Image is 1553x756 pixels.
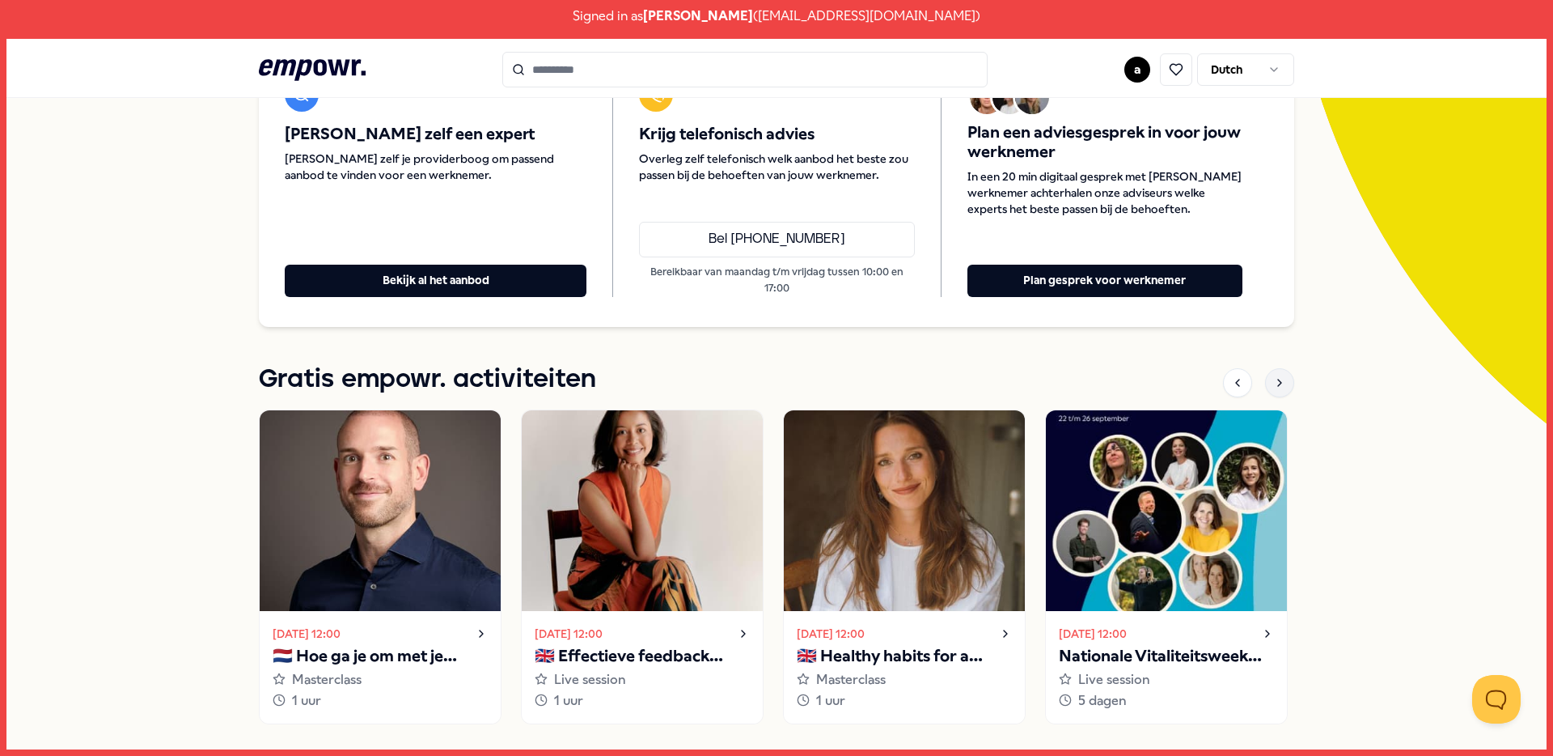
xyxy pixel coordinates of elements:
div: 1 uur [797,690,1012,711]
time: [DATE] 12:00 [535,625,603,643]
span: Krijg telefonisch advies [639,125,914,144]
a: [DATE] 12:00🇳🇱 Hoe ga je om met je innerlijke criticus?Masterclass1 uur [259,410,501,724]
a: [DATE] 12:00🇬🇧 Healthy habits for a stress-free start to the yearMasterclass1 uur [783,410,1026,724]
iframe: Help Scout Beacon - Open [1472,675,1521,724]
div: Masterclass [273,669,488,690]
button: a [1124,57,1150,83]
p: 🇬🇧 Effectieve feedback geven en ontvangen [535,643,750,669]
img: activity image [1046,410,1287,611]
span: [PERSON_NAME] [643,6,753,27]
a: [DATE] 12:00🇬🇧 Effectieve feedback geven en ontvangenLive session1 uur [521,410,764,724]
span: [PERSON_NAME] zelf je providerboog om passend aanbod te vinden voor een werknemer. [285,151,586,183]
p: Bereikbaar van maandag t/m vrijdag tussen 10:00 en 17:00 [639,264,914,297]
div: 1 uur [273,690,488,711]
div: Live session [1059,669,1274,690]
div: 1 uur [535,690,750,711]
img: activity image [260,410,501,611]
div: Masterclass [797,669,1012,690]
span: In een 20 min digitaal gesprek met [PERSON_NAME] werknemer achterhalen onze adviseurs welke exper... [967,168,1242,217]
time: [DATE] 12:00 [273,625,341,643]
time: [DATE] 12:00 [797,625,865,643]
img: activity image [784,410,1025,611]
span: [PERSON_NAME] zelf een expert [285,125,586,144]
a: [DATE] 12:00Nationale Vitaliteitsweek 2025Live session5 dagen [1045,410,1288,724]
p: 🇬🇧 Healthy habits for a stress-free start to the year [797,643,1012,669]
div: 5 dagen [1059,690,1274,711]
a: Bel [PHONE_NUMBER] [639,222,914,257]
button: Plan gesprek voor werknemer [967,265,1242,297]
h1: Gratis empowr. activiteiten [259,359,596,400]
div: Live session [535,669,750,690]
button: Bekijk al het aanbod [285,265,586,297]
p: Nationale Vitaliteitsweek 2025 [1059,643,1274,669]
span: Overleg zelf telefonisch welk aanbod het beste zou passen bij de behoeften van jouw werknemer. [639,151,914,183]
input: Search for products, categories or subcategories [502,52,988,87]
img: activity image [522,410,763,611]
p: 🇳🇱 Hoe ga je om met je innerlijke criticus? [273,643,488,669]
span: Plan een adviesgesprek in voor jouw werknemer [967,123,1242,162]
time: [DATE] 12:00 [1059,625,1127,643]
